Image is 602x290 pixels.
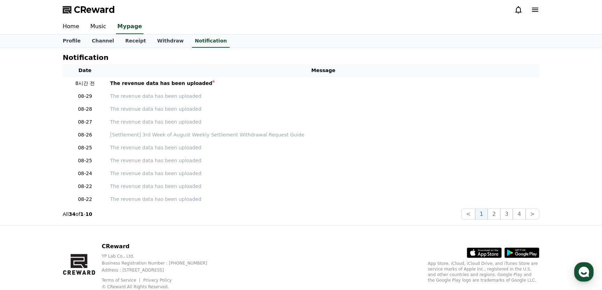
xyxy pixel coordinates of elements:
p: © CReward All Rights Reserved. [102,284,218,290]
strong: 1 [80,211,84,217]
p: Business Registration Number : [PHONE_NUMBER] [102,260,218,266]
p: 08-26 [65,131,105,139]
p: Address : [STREET_ADDRESS] [102,267,218,273]
span: CReward [74,4,115,15]
a: Profile [57,34,86,48]
a: The revenue data has been uploaded [110,157,537,164]
a: The revenue data has been uploaded [110,80,537,87]
button: 4 [513,209,525,220]
a: Terms of Service [102,278,141,283]
a: CReward [63,4,115,15]
a: Notification [192,34,230,48]
a: The revenue data has been uploaded [110,183,537,190]
button: 1 [475,209,488,220]
a: Withdraw [152,34,189,48]
a: Channel [86,34,119,48]
button: 2 [488,209,500,220]
a: The revenue data has been uploaded [110,144,537,151]
th: Message [107,64,539,77]
p: 08-25 [65,157,105,164]
strong: 10 [85,211,92,217]
div: The revenue data has been uploaded [110,80,213,87]
p: All of - [63,211,92,218]
p: 08-29 [65,93,105,100]
a: Privacy Policy [143,278,172,283]
a: The revenue data has been uploaded [110,118,537,126]
th: Date [63,64,107,77]
button: > [526,209,539,220]
a: The revenue data has been uploaded [110,170,537,177]
button: < [461,209,475,220]
a: The revenue data has been uploaded [110,196,537,203]
p: 08-22 [65,183,105,190]
p: 08-27 [65,118,105,126]
p: YP Lab Co., Ltd. [102,253,218,259]
p: 08-25 [65,144,105,151]
h4: Notification [63,54,108,61]
a: The revenue data has been uploaded [110,93,537,100]
a: [Settlement] 3rd Week of August Weekly Settlement Withdrawal Request Guide [110,131,537,139]
a: Music [85,19,112,34]
p: 08-28 [65,105,105,113]
a: Mypage [116,19,144,34]
p: 8시간 전 [65,80,105,87]
p: App Store, iCloud, iCloud Drive, and iTunes Store are service marks of Apple Inc., registered in ... [428,261,539,283]
p: 08-22 [65,196,105,203]
a: The revenue data has been uploaded [110,105,537,113]
a: Home [57,19,85,34]
a: Receipt [119,34,152,48]
button: 3 [500,209,513,220]
p: CReward [102,242,218,251]
p: 08-24 [65,170,105,177]
strong: 34 [69,211,75,217]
